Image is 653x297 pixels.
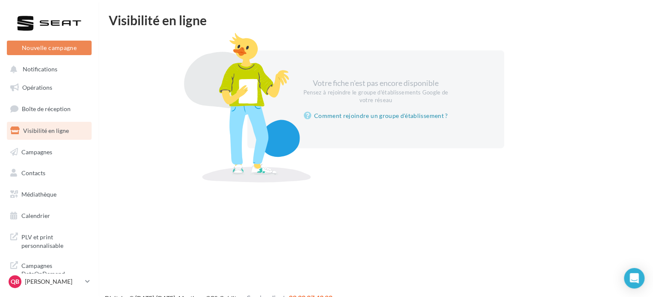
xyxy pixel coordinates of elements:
a: QB [PERSON_NAME] [7,273,92,290]
a: Campagnes DataOnDemand [5,256,93,282]
a: PLV et print personnalisable [5,228,93,253]
a: Médiathèque [5,185,93,203]
span: Opérations [22,84,52,91]
a: Campagnes [5,143,93,161]
span: PLV et print personnalisable [21,231,88,250]
a: Comment rejoindre un groupe d'établissement ? [304,111,448,121]
div: Pensez à rejoindre le groupe d'établissements Google de votre réseau [302,89,449,104]
span: Contacts [21,169,45,176]
a: Opérations [5,79,93,97]
div: Open Intercom Messenger [624,268,644,288]
span: Campagnes [21,148,52,155]
a: Boîte de réception [5,100,93,118]
a: Calendrier [5,207,93,225]
p: [PERSON_NAME] [25,277,82,286]
span: Calendrier [21,212,50,219]
a: Visibilité en ligne [5,122,93,140]
span: Campagnes DataOnDemand [21,260,88,278]
span: Notifications [23,66,57,73]
span: Visibilité en ligne [23,127,69,134]
div: Votre fiche n'est pas encore disponible [302,78,449,104]
a: Contacts [5,164,93,182]
span: Boîte de réception [22,105,71,112]
div: Visibilité en ligne [109,14,643,26]
button: Nouvelle campagne [7,41,92,55]
span: QB [11,277,19,286]
span: Médiathèque [21,191,56,198]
